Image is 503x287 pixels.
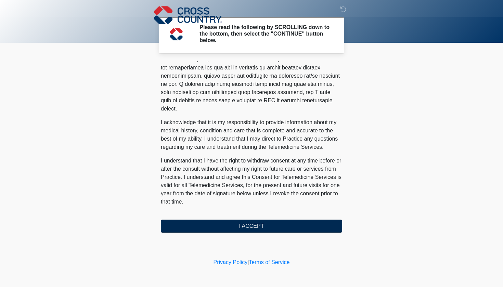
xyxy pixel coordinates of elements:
a: Terms of Service [249,259,289,265]
a: | [247,259,249,265]
a: Privacy Policy [214,259,248,265]
button: I ACCEPT [161,220,342,233]
img: Agent Avatar [166,24,186,44]
img: Cross Country Logo [154,5,222,25]
p: I acknowledge that it is my responsibility to provide information about my medical history, condi... [161,118,342,151]
p: I understand that I have the right to withdraw consent at any time before or after the consult wi... [161,157,342,206]
h2: Please read the following by SCROLLING down to the bottom, then select the "CONTINUE" button below. [199,24,332,44]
